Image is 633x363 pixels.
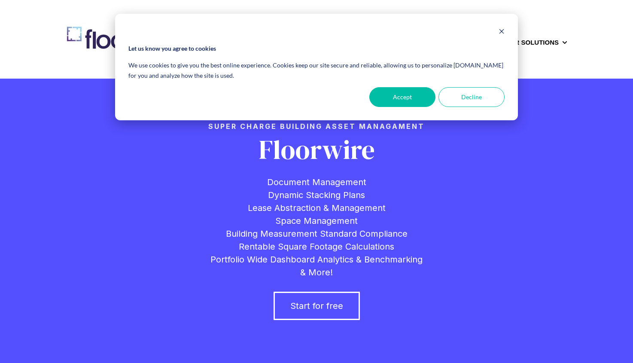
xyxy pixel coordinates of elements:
a: Our Solutions [505,38,559,47]
button: Decline [438,87,505,107]
img: floorwire.com [59,23,187,59]
span: Lease Abstraction & Management [248,203,386,213]
span: & More! [300,267,333,278]
span: Building Measurement Standard Compliance [226,229,408,239]
div: Cookie banner [115,14,518,120]
button: Accept [369,87,435,107]
span: Portfolio Wide Dashboard Analytics & Benchmarking [210,254,423,265]
a: Start for free [274,292,360,320]
span: Document Management [267,177,366,187]
span: Space Management [275,216,358,226]
span: Dynamic Stacking Plans [268,190,365,200]
button: Dismiss cookie banner [499,27,505,38]
strong: Let us know you agree to cookies [128,43,216,54]
span: Rentable Square Footage Calculations [239,241,394,252]
p: We use cookies to give you the best online experience. Cookies keep our site secure and reliable,... [128,60,505,81]
strong: Super charge building asset managament [208,122,425,131]
iframe: Chat Widget [478,212,633,363]
span: Floorwire [259,131,375,168]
